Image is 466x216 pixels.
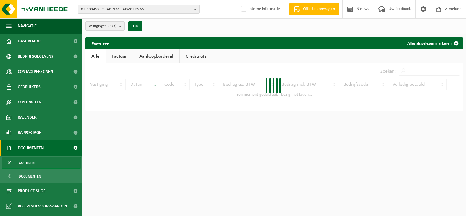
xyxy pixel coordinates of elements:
span: Vestigingen [89,22,116,31]
button: 01-080452 - SHAPES METALWORKS NV [78,5,200,14]
label: Interne informatie [240,5,280,14]
span: 01-080452 - SHAPES METALWORKS NV [81,5,192,14]
span: Contracten [18,95,41,110]
a: Documenten [2,170,81,182]
span: Navigatie [18,18,37,34]
span: Contactpersonen [18,64,53,79]
a: Creditnota [180,49,213,63]
count: (3/3) [108,24,116,28]
button: Vestigingen(3/3) [85,21,125,31]
span: Bedrijfsgegevens [18,49,53,64]
span: Offerte aanvragen [302,6,336,12]
a: Aankoopborderel [133,49,179,63]
span: Acceptatievoorwaarden [18,199,67,214]
span: Facturen [19,157,35,169]
span: Gebruikers [18,79,41,95]
span: Rapportage [18,125,41,140]
span: Documenten [18,140,44,156]
button: Alles als gelezen markeren [403,37,462,49]
span: Documenten [19,171,41,182]
a: Factuur [106,49,133,63]
a: Offerte aanvragen [289,3,339,15]
span: Kalender [18,110,37,125]
span: Dashboard [18,34,41,49]
span: Product Shop [18,183,45,199]
button: OK [128,21,142,31]
a: Alle [85,49,106,63]
a: Facturen [2,157,81,169]
h2: Facturen [85,37,116,49]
